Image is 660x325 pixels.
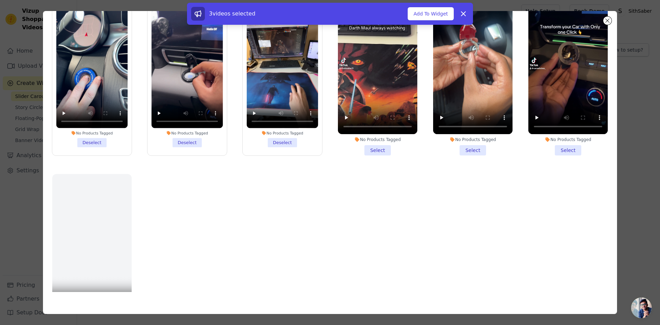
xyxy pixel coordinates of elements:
div: No Products Tagged [433,137,513,142]
div: No Products Tagged [151,131,223,136]
div: No Products Tagged [338,137,417,142]
button: Add To Widget [408,7,454,20]
span: 3 videos selected [209,10,255,17]
div: Open chat [631,297,652,318]
div: No Products Tagged [246,131,318,136]
div: No Products Tagged [528,137,608,142]
div: No Products Tagged [56,131,128,136]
